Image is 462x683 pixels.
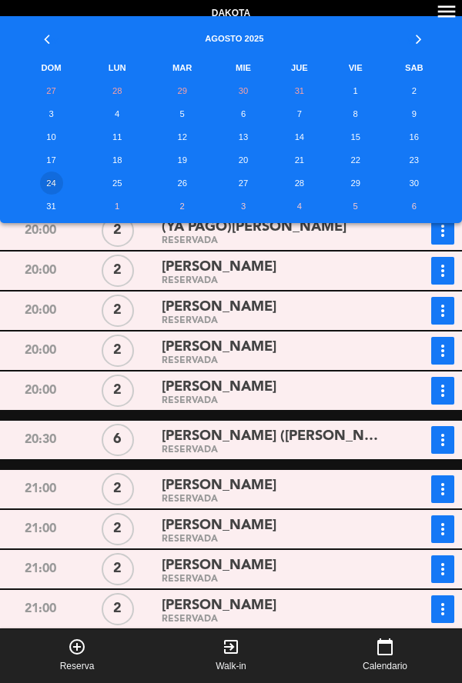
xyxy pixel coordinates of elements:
td: 30 [216,79,270,102]
div: RESERVADA [162,616,383,623]
span: (YA PAGO)[PERSON_NAME] [162,216,346,238]
div: 2 [102,553,134,585]
td: 31 [270,79,329,102]
span: Reserva [60,659,95,675]
i: more_vert [434,381,452,400]
i: more_vert [434,341,452,360]
div: RESERVADA [162,238,383,245]
td: 10 [16,125,86,148]
td: 18 [86,148,148,172]
div: 20:00 [2,377,79,405]
div: RESERVADA [162,358,383,365]
div: 21:00 [2,475,79,503]
td: 3 [16,102,86,125]
div: 2 [102,335,134,367]
span: [PERSON_NAME] [162,555,276,577]
th: » [383,16,446,56]
th: LUN [86,56,148,79]
td: 9 [383,102,446,125]
td: 8 [329,102,383,125]
td: 4 [86,102,148,125]
td: 28 [86,79,148,102]
th: DOM [16,56,86,79]
div: RESERVADA [162,576,383,583]
td: 14 [270,125,329,148]
td: 28 [270,172,329,195]
td: 22 [329,148,383,172]
th: « [16,16,86,56]
div: 21:00 [2,555,79,583]
span: [PERSON_NAME] [162,296,276,318]
span: [PERSON_NAME] [162,256,276,278]
div: RESERVADA [162,447,383,454]
td: 16 [383,125,446,148]
td: 11 [86,125,148,148]
div: 2 [102,375,134,407]
button: more_vert [431,515,454,543]
span: [PERSON_NAME] [162,515,276,537]
td: 13 [216,125,270,148]
i: more_vert [434,431,452,449]
div: 20:00 [2,337,79,365]
i: calendar_today [376,638,394,656]
th: Agosto 2025 [86,16,383,56]
td: 29 [329,172,383,195]
span: Walk-in [216,659,246,675]
span: [PERSON_NAME] [162,595,276,617]
button: more_vert [431,377,454,405]
button: calendar_todayCalendario [308,629,462,683]
i: more_vert [434,520,452,538]
td: 27 [16,79,86,102]
div: 20:00 [2,257,79,285]
div: 20:30 [2,426,79,454]
div: 2 [102,255,134,287]
span: [PERSON_NAME] [162,376,276,398]
div: 20:00 [2,297,79,325]
div: RESERVADA [162,496,383,503]
div: 21:00 [2,595,79,623]
button: more_vert [431,337,454,365]
td: 23 [383,148,446,172]
div: 20:00 [2,217,79,245]
div: 2 [102,295,134,327]
span: [PERSON_NAME] [162,336,276,358]
td: 27 [216,172,270,195]
td: 5 [329,195,383,218]
i: more_vert [434,560,452,578]
button: more_vert [431,426,454,454]
i: more_vert [434,302,452,320]
div: RESERVADA [162,536,383,543]
button: more_vert [431,475,454,503]
i: more_vert [434,480,452,498]
div: RESERVADA [162,318,383,325]
div: RESERVADA [162,278,383,285]
i: add_circle_outline [68,638,86,656]
span: Dakota [212,6,250,22]
td: 6 [383,195,446,218]
button: more_vert [431,595,454,623]
td: 2 [148,195,216,218]
td: 3 [216,195,270,218]
th: MIE [216,56,270,79]
div: 2 [102,215,134,247]
td: 6 [216,102,270,125]
th: SAB [383,56,446,79]
i: more_vert [434,600,452,618]
i: exit_to_app [222,638,240,656]
th: JUE [270,56,329,79]
button: more_vert [431,555,454,583]
td: 31 [16,195,86,218]
button: more_vert [431,257,454,285]
td: 17 [16,148,86,172]
div: RESERVADA [162,398,383,405]
td: 19 [148,148,216,172]
td: 12 [148,125,216,148]
button: more_vert [431,217,454,245]
td: 30 [383,172,446,195]
span: [PERSON_NAME] ([PERSON_NAME]) [162,425,383,448]
td: 1 [86,195,148,218]
th: VIE [329,56,383,79]
td: 7 [270,102,329,125]
div: 21:00 [2,515,79,543]
div: 2 [102,473,134,505]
